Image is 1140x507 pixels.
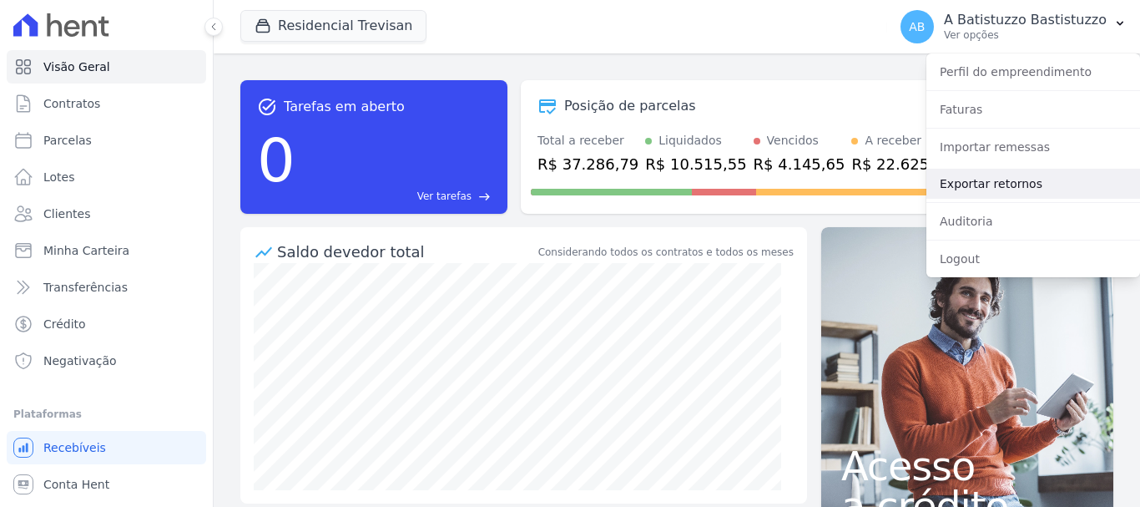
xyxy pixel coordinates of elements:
div: Total a receber [537,132,638,150]
span: Minha Carteira [43,242,129,259]
span: Lotes [43,169,75,185]
span: Contratos [43,95,100,112]
span: task_alt [257,97,277,117]
div: 0 [257,117,295,204]
a: Lotes [7,160,206,194]
span: Recebíveis [43,439,106,456]
div: Saldo devedor total [277,241,535,263]
a: Visão Geral [7,50,206,84]
div: A receber [865,132,921,150]
div: Considerando todos os contratos e todos os meses [538,245,794,260]
a: Parcelas [7,124,206,157]
a: Faturas [926,94,1140,124]
span: Crédito [43,316,86,332]
span: Visão Geral [43,58,110,75]
div: Posição de parcelas [564,96,696,116]
a: Conta Hent [7,468,206,501]
p: A Batistuzzo Bastistuzzo [944,12,1107,28]
a: Logout [926,244,1140,274]
button: AB A Batistuzzo Bastistuzzo Ver opções [887,3,1140,50]
div: R$ 10.515,55 [645,153,746,175]
div: R$ 4.145,65 [754,153,845,175]
div: Vencidos [767,132,819,150]
span: Transferências [43,279,128,296]
span: Parcelas [43,132,92,149]
a: Exportar retornos [926,169,1140,199]
span: Clientes [43,205,90,222]
div: Plataformas [13,404,199,424]
span: east [478,190,491,203]
p: Ver opções [944,28,1107,42]
span: Tarefas em aberto [284,97,405,117]
a: Clientes [7,197,206,231]
div: R$ 37.286,79 [537,153,638,175]
span: Ver tarefas [417,189,472,204]
a: Contratos [7,87,206,120]
span: AB [909,21,925,33]
div: R$ 22.625,59 [851,153,952,175]
a: Importar remessas [926,132,1140,162]
button: Residencial Trevisan [240,10,426,42]
span: Negativação [43,352,117,369]
a: Crédito [7,307,206,341]
a: Negativação [7,344,206,378]
a: Ver tarefas east [302,189,491,204]
a: Perfil do empreendimento [926,57,1140,87]
a: Recebíveis [7,431,206,464]
a: Minha Carteira [7,234,206,267]
span: Conta Hent [43,476,109,493]
span: Acesso [841,446,1093,486]
a: Transferências [7,271,206,304]
div: Liquidados [658,132,722,150]
a: Auditoria [926,206,1140,236]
